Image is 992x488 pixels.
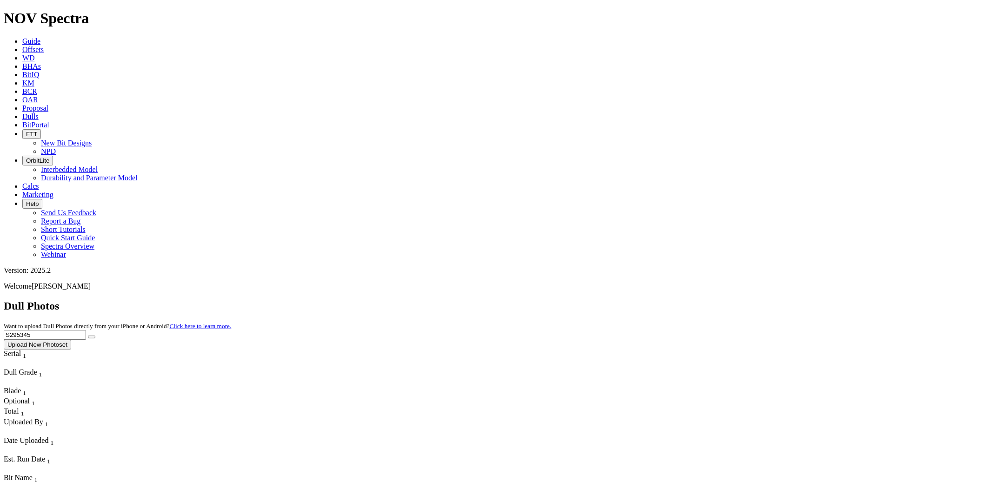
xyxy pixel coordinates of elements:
div: Blade Sort None [4,387,36,397]
div: Uploaded By Sort None [4,418,111,428]
div: Sort None [4,455,69,474]
a: NPD [41,147,56,155]
p: Welcome [4,282,988,290]
a: Proposal [22,104,48,112]
a: BitIQ [22,71,39,79]
div: Sort None [4,387,36,397]
div: Sort None [4,436,73,455]
div: Sort None [4,350,43,368]
a: Offsets [22,46,44,53]
div: Dull Grade Sort None [4,368,69,378]
a: Durability and Parameter Model [41,174,138,182]
button: OrbitLite [22,156,53,165]
div: Column Menu [4,378,69,387]
button: FTT [22,129,41,139]
span: Serial [4,350,21,357]
a: Send Us Feedback [41,209,96,217]
div: Optional Sort None [4,397,36,407]
span: Sort None [23,350,26,357]
small: Want to upload Dull Photos directly from your iPhone or Android? [4,323,231,330]
span: Sort None [45,418,48,426]
a: Dulls [22,112,39,120]
a: Spectra Overview [41,242,94,250]
h2: Dull Photos [4,300,988,312]
a: Click here to learn more. [170,323,232,330]
div: Column Menu [4,465,69,474]
a: WD [22,54,35,62]
a: BHAs [22,62,41,70]
div: Sort None [4,407,36,417]
div: Column Menu [4,360,43,368]
div: Sort None [4,368,69,387]
span: Sort None [39,368,42,376]
span: Sort None [50,436,53,444]
div: Version: 2025.2 [4,266,988,275]
a: Report a Bug [41,217,80,225]
div: Sort None [4,418,111,436]
a: Calcs [22,182,39,190]
sub: 1 [50,439,53,446]
a: Marketing [22,191,53,198]
span: Sort None [32,397,35,405]
span: Est. Run Date [4,455,45,463]
a: Quick Start Guide [41,234,95,242]
div: Date Uploaded Sort None [4,436,73,447]
span: Total [4,407,19,415]
span: Bit Name [4,474,33,481]
span: Dull Grade [4,368,37,376]
a: BitPortal [22,121,49,129]
span: Uploaded By [4,418,43,426]
sub: 1 [23,352,26,359]
a: Short Tutorials [41,225,86,233]
a: KM [22,79,34,87]
sub: 1 [45,421,48,428]
span: FTT [26,131,37,138]
span: [PERSON_NAME] [32,282,91,290]
button: Help [22,199,42,209]
span: Blade [4,387,21,395]
h1: NOV Spectra [4,10,988,27]
sub: 1 [21,410,24,417]
sub: 1 [47,458,50,465]
a: Webinar [41,251,66,258]
a: OAR [22,96,38,104]
span: Sort None [34,474,38,481]
sub: 1 [23,389,26,396]
div: Est. Run Date Sort None [4,455,69,465]
sub: 1 [32,400,35,407]
div: Column Menu [4,428,111,436]
div: Serial Sort None [4,350,43,360]
span: Optional [4,397,30,405]
a: Guide [22,37,40,45]
a: Interbedded Model [41,165,98,173]
span: OrbitLite [26,157,49,164]
div: Bit Name Sort None [4,474,112,484]
span: Date Uploaded [4,436,48,444]
a: New Bit Designs [41,139,92,147]
span: Sort None [23,387,26,395]
sub: 1 [34,476,38,483]
span: Sort None [47,455,50,463]
input: Search Serial Number [4,330,86,340]
sub: 1 [39,371,42,378]
a: BCR [22,87,37,95]
div: Column Menu [4,447,73,455]
span: Sort None [21,407,24,415]
div: Sort None [4,397,36,407]
div: Total Sort None [4,407,36,417]
button: Upload New Photoset [4,340,71,350]
span: Help [26,200,39,207]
